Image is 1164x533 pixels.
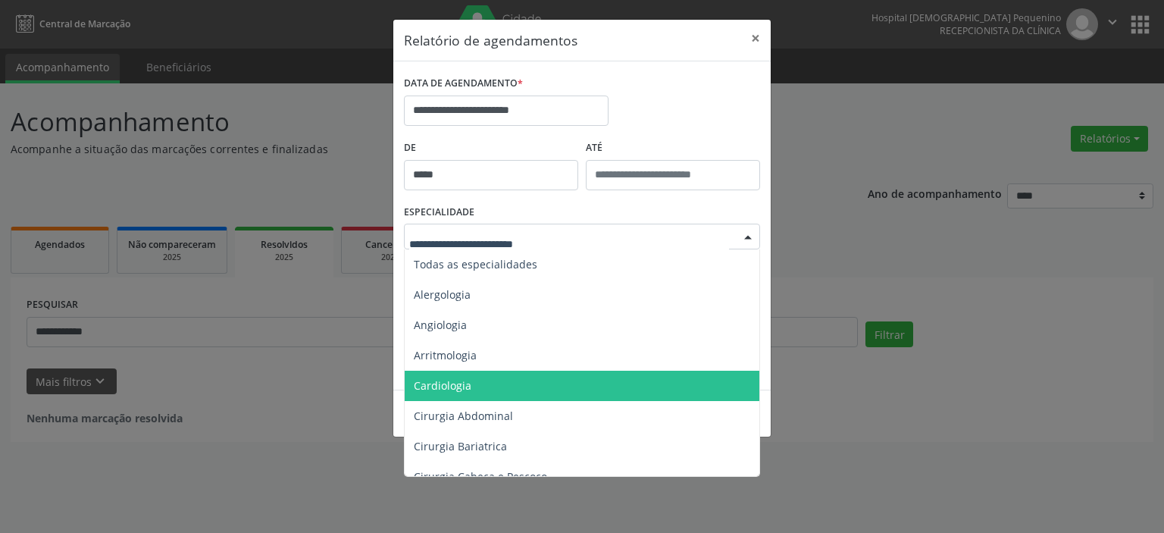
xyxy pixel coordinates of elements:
span: Angiologia [414,318,467,332]
span: Alergologia [414,287,471,302]
label: De [404,136,578,160]
span: Cirurgia Cabeça e Pescoço [414,469,547,484]
span: Cirurgia Bariatrica [414,439,507,453]
label: ESPECIALIDADE [404,201,474,224]
h5: Relatório de agendamentos [404,30,577,50]
label: ATÉ [586,136,760,160]
button: Close [740,20,771,57]
label: DATA DE AGENDAMENTO [404,72,523,96]
span: Cirurgia Abdominal [414,409,513,423]
span: Arritmologia [414,348,477,362]
span: Cardiologia [414,378,471,393]
span: Todas as especialidades [414,257,537,271]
